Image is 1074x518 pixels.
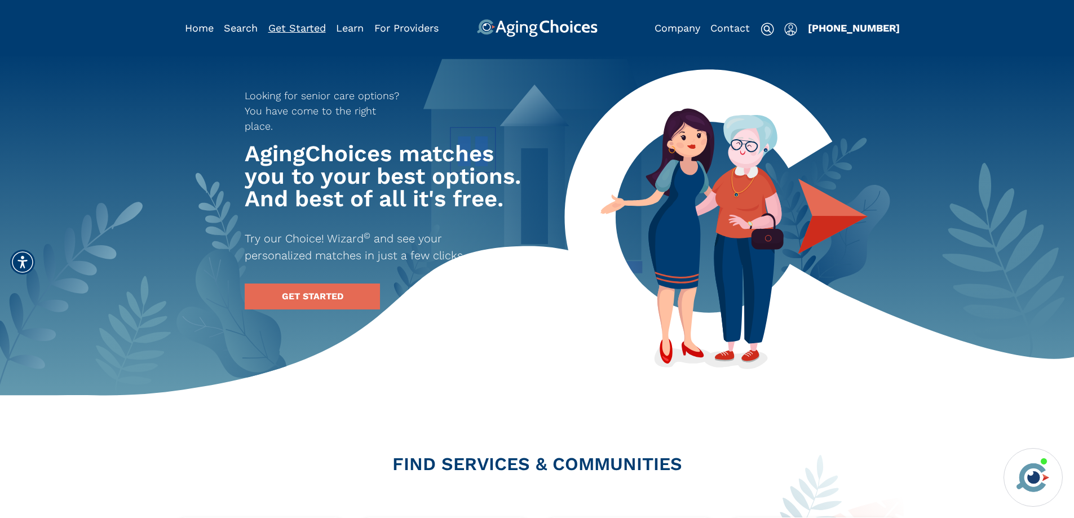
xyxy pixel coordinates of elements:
[224,22,258,34] a: Search
[374,22,439,34] a: For Providers
[268,22,326,34] a: Get Started
[224,19,258,37] div: Popover trigger
[1014,458,1052,497] img: avatar
[10,250,35,275] div: Accessibility Menu
[851,212,1063,441] iframe: iframe
[784,19,797,37] div: Popover trigger
[476,19,597,37] img: AgingChoices
[245,88,407,134] p: Looking for senior care options? You have come to the right place.
[761,23,774,36] img: search-icon.svg
[655,22,700,34] a: Company
[808,22,900,34] a: [PHONE_NUMBER]
[185,22,214,34] a: Home
[176,455,898,473] h2: FIND SERVICES & COMMUNITIES
[245,230,506,264] p: Try our Choice! Wizard and see your personalized matches in just a few clicks.
[245,143,527,210] h1: AgingChoices matches you to your best options. And best of all it's free.
[710,22,750,34] a: Contact
[336,22,364,34] a: Learn
[245,284,380,309] a: GET STARTED
[364,231,370,241] sup: ©
[784,23,797,36] img: user-icon.svg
